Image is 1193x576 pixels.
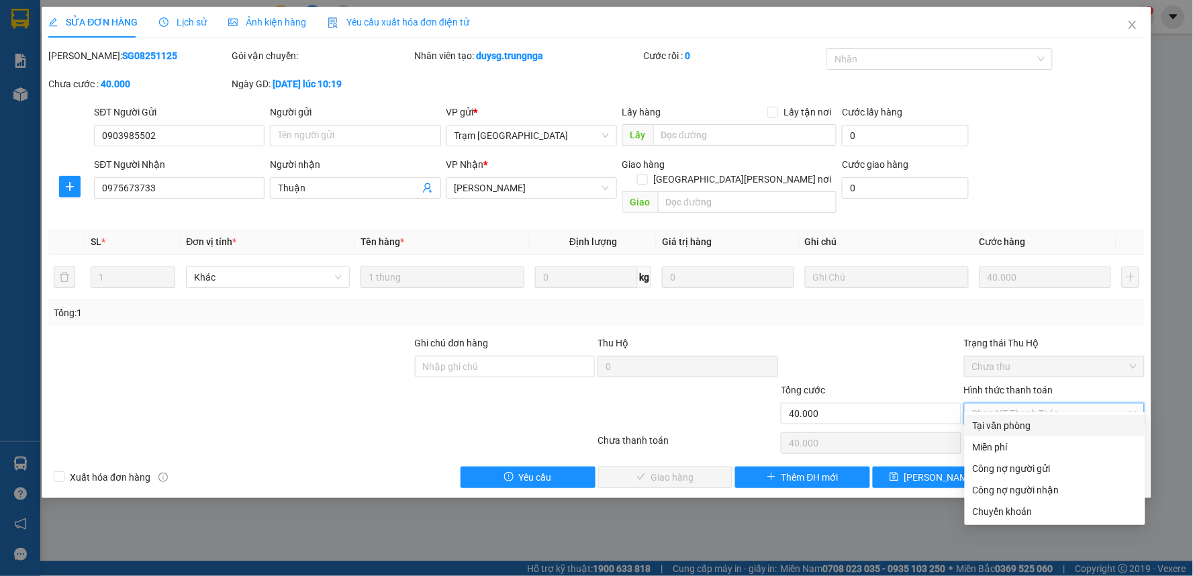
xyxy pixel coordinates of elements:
[48,77,229,91] div: Chưa cước :
[48,48,229,63] div: [PERSON_NAME]:
[415,48,641,63] div: Nhân viên tạo:
[662,236,712,247] span: Giá trị hàng
[662,267,794,288] input: 0
[461,467,595,488] button: exclamation-circleYêu cầu
[973,461,1137,476] div: Công nợ người gửi
[158,473,168,482] span: info-circle
[270,105,440,119] div: Người gửi
[638,267,651,288] span: kg
[980,236,1026,247] span: Cước hàng
[973,504,1137,519] div: Chuyển khoản
[648,172,837,187] span: [GEOGRAPHIC_DATA][PERSON_NAME] nơi
[159,17,207,28] span: Lịch sử
[622,107,661,117] span: Lấy hàng
[273,79,342,89] b: [DATE] lúc 10:19
[735,467,870,488] button: plusThêm ĐH mới
[101,79,130,89] b: 40.000
[972,356,1137,377] span: Chưa thu
[904,470,991,485] span: [PERSON_NAME] đổi
[685,50,691,61] b: 0
[973,483,1137,497] div: Công nợ người nhận
[842,159,908,170] label: Cước giao hàng
[54,305,461,320] div: Tổng: 1
[596,433,779,457] div: Chưa thanh toán
[186,236,236,247] span: Đơn vị tính
[598,338,628,348] span: Thu Hộ
[422,183,433,193] span: user-add
[455,178,609,198] span: Phan Thiết
[228,17,238,27] span: picture
[504,472,514,483] span: exclamation-circle
[842,125,969,146] input: Cước lấy hàng
[980,267,1112,288] input: 0
[446,159,484,170] span: VP Nhận
[328,17,469,28] span: Yêu cầu xuất hóa đơn điện tử
[159,17,169,27] span: clock-circle
[805,267,969,288] input: Ghi Chú
[965,458,1145,479] div: Cước gửi hàng sẽ được ghi vào công nợ của người gửi
[194,267,342,287] span: Khác
[598,467,733,488] button: checkGiao hàng
[270,157,440,172] div: Người nhận
[622,159,665,170] span: Giao hàng
[964,336,1145,350] div: Trạng thái Thu Hộ
[328,17,338,28] img: icon
[973,418,1137,433] div: Tại văn phòng
[94,105,265,119] div: SĐT Người Gửi
[122,50,177,61] b: SG08251125
[60,181,80,192] span: plus
[91,236,101,247] span: SL
[973,440,1137,454] div: Miễn phí
[778,105,837,119] span: Lấy tận nơi
[54,267,75,288] button: delete
[94,157,265,172] div: SĐT Người Nhận
[232,48,412,63] div: Gói vận chuyển:
[232,77,412,91] div: Ngày GD:
[446,105,617,119] div: VP gửi
[569,236,617,247] span: Định lượng
[455,126,609,146] span: Trạm Sài Gòn
[842,107,902,117] label: Cước lấy hàng
[1122,267,1139,288] button: plus
[965,479,1145,501] div: Cước gửi hàng sẽ được ghi vào công nợ của người nhận
[972,403,1137,424] span: Chọn HT Thanh Toán
[781,385,825,395] span: Tổng cước
[415,338,489,348] label: Ghi chú đơn hàng
[1114,7,1151,44] button: Close
[228,17,306,28] span: Ảnh kiện hàng
[361,267,524,288] input: VD: Bàn, Ghế
[415,356,595,377] input: Ghi chú đơn hàng
[64,470,156,485] span: Xuất hóa đơn hàng
[658,191,837,213] input: Dọc đường
[964,385,1053,395] label: Hình thức thanh toán
[767,472,776,483] span: plus
[781,470,839,485] span: Thêm ĐH mới
[800,229,974,255] th: Ghi chú
[890,472,899,483] span: save
[361,236,404,247] span: Tên hàng
[519,470,552,485] span: Yêu cầu
[622,124,653,146] span: Lấy
[622,191,658,213] span: Giao
[842,177,969,199] input: Cước giao hàng
[873,467,1008,488] button: save[PERSON_NAME] đổi
[644,48,824,63] div: Cước rồi :
[48,17,58,27] span: edit
[477,50,544,61] b: duysg.trungnga
[59,176,81,197] button: plus
[48,17,138,28] span: SỬA ĐƠN HÀNG
[1127,19,1138,30] span: close
[653,124,837,146] input: Dọc đường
